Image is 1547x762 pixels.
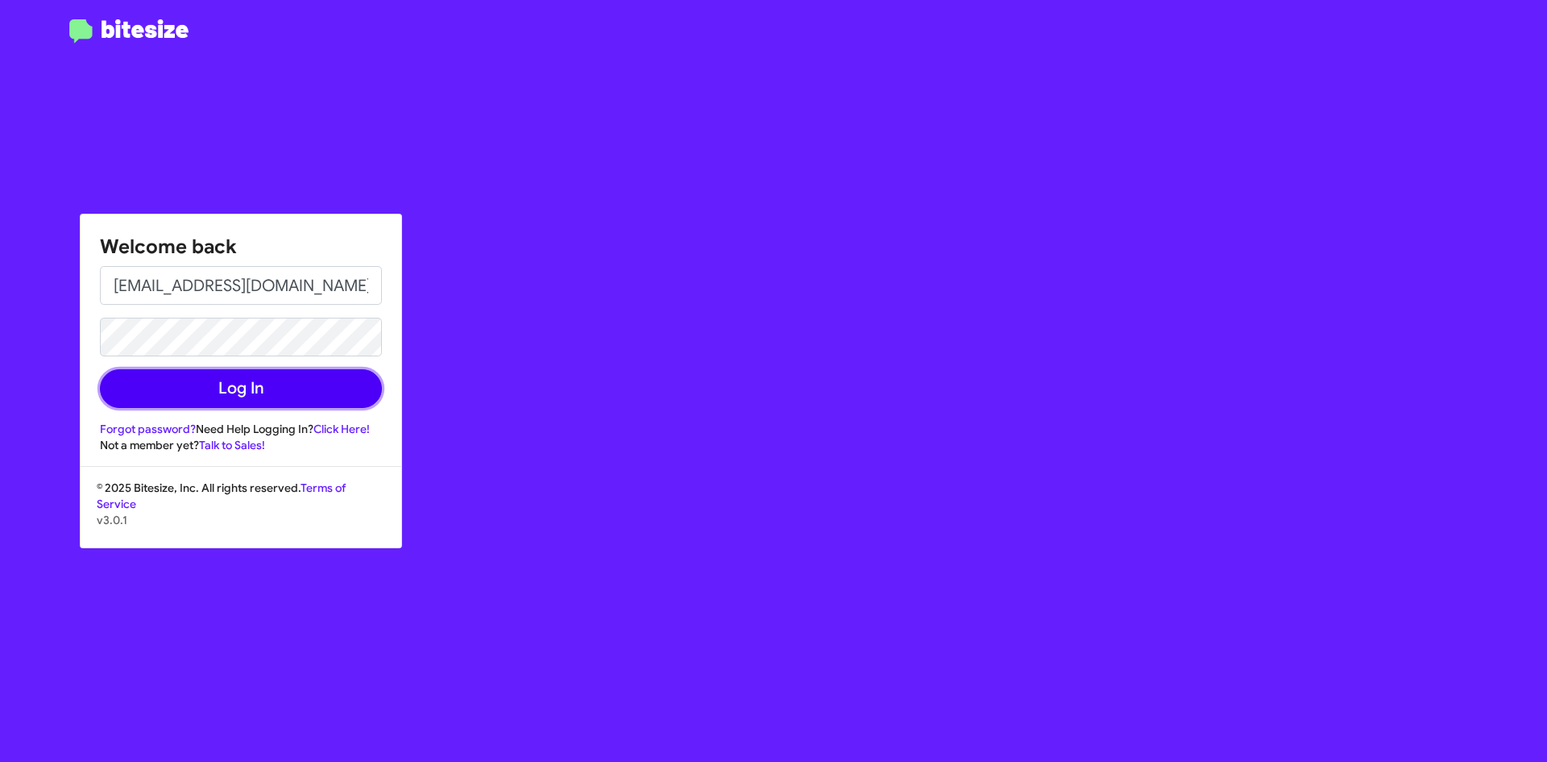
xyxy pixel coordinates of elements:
[313,422,370,436] a: Click Here!
[100,422,196,436] a: Forgot password?
[100,234,382,260] h1: Welcome back
[100,369,382,408] button: Log In
[81,480,401,548] div: © 2025 Bitesize, Inc. All rights reserved.
[100,437,382,453] div: Not a member yet?
[100,266,382,305] input: Email address
[199,438,265,452] a: Talk to Sales!
[97,512,385,528] p: v3.0.1
[100,421,382,437] div: Need Help Logging In?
